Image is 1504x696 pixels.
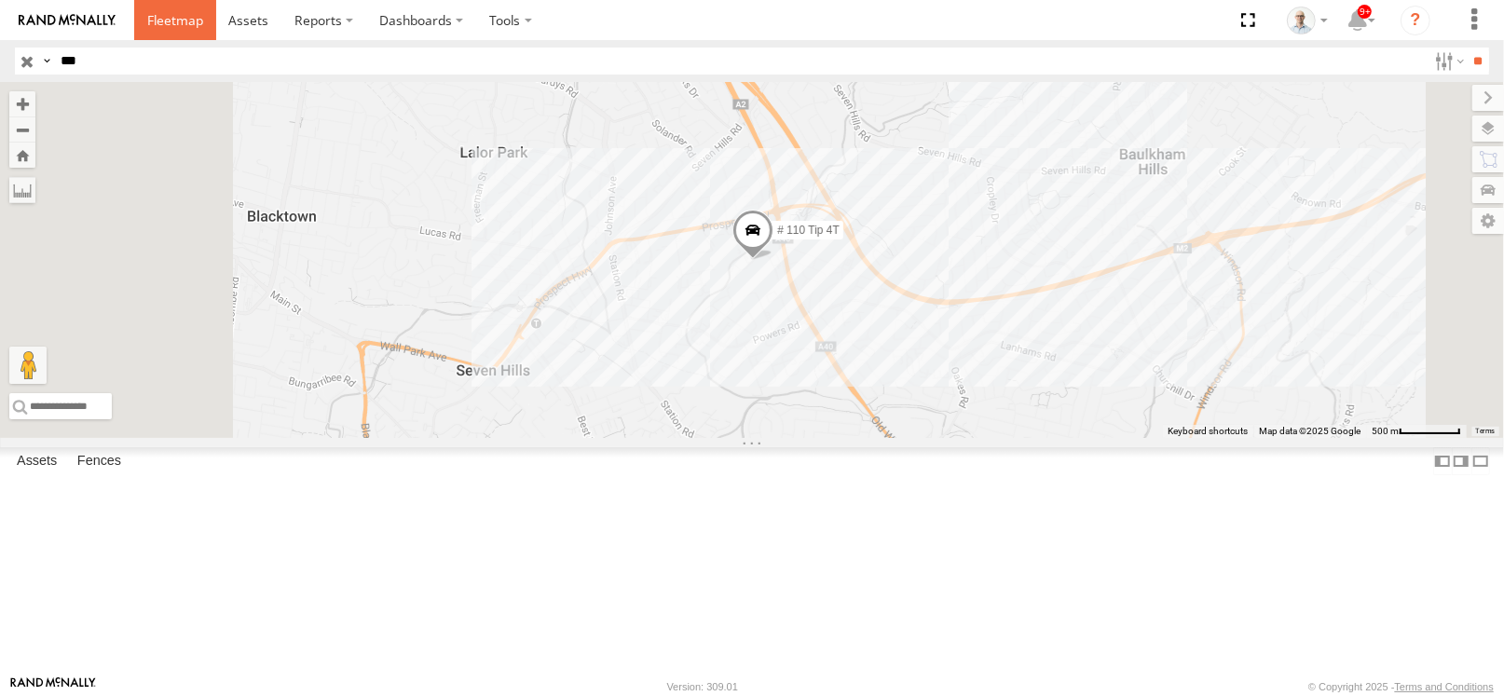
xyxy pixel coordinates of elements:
i: ? [1401,6,1430,35]
span: Map data ©2025 Google [1259,426,1360,436]
button: Zoom in [9,91,35,116]
label: Hide Summary Table [1471,447,1490,474]
button: Zoom Home [9,143,35,168]
label: Measure [9,177,35,203]
div: © Copyright 2025 - [1308,681,1494,692]
a: Terms and Conditions [1395,681,1494,692]
label: Assets [7,448,66,474]
button: Keyboard shortcuts [1168,425,1248,438]
label: Dock Summary Table to the Right [1452,447,1470,474]
button: Drag Pegman onto the map to open Street View [9,347,47,384]
a: Terms (opens in new tab) [1476,428,1496,435]
label: Search Filter Options [1428,48,1468,75]
label: Map Settings [1472,208,1504,234]
label: Fences [68,448,130,474]
label: Dock Summary Table to the Left [1433,447,1452,474]
img: rand-logo.svg [19,14,116,27]
div: Version: 309.01 [667,681,738,692]
button: Map Scale: 500 m per 63 pixels [1366,425,1467,438]
button: Zoom out [9,116,35,143]
div: Kurt Byers [1280,7,1334,34]
span: 500 m [1372,426,1399,436]
label: Search Query [39,48,54,75]
a: Visit our Website [10,677,96,696]
span: # 110 Tip 4T [777,224,840,237]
